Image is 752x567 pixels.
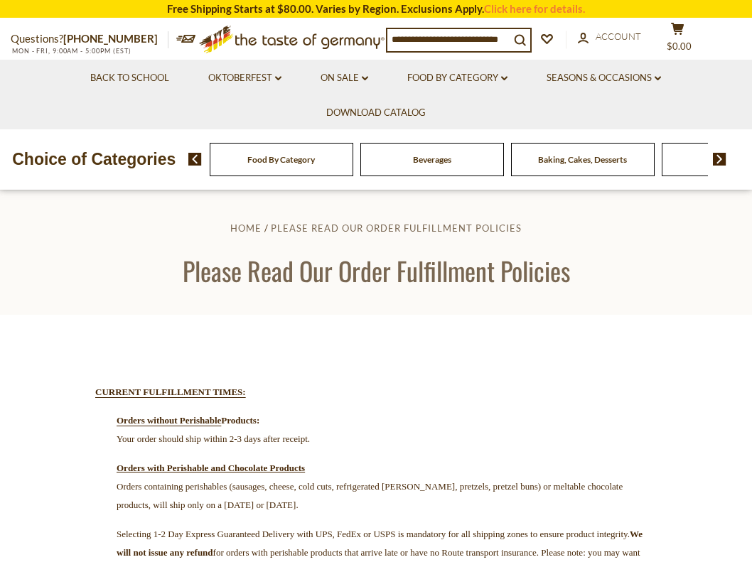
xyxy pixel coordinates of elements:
a: Food By Category [247,154,315,165]
strong: Products: [221,415,259,426]
a: On Sale [321,70,368,86]
a: Account [578,29,641,45]
span: Orders containing perishables (sausages, cheese, cold cuts, refrigerated [PERSON_NAME], pretzels,... [117,481,623,510]
span: MON - FRI, 9:00AM - 5:00PM (EST) [11,47,131,55]
a: Beverages [413,154,451,165]
a: Back to School [90,70,169,86]
span: Orders with Perishable and Chocolate Products [117,463,305,473]
span: $0.00 [667,40,692,52]
strong: Orders without Perishable [117,415,221,426]
span: Account [596,31,641,42]
a: Seasons & Occasions [547,70,661,86]
a: Food By Category [407,70,507,86]
a: Oktoberfest [208,70,281,86]
a: Home [230,222,262,234]
span: Your order should ship within 2-3 days after receipt. [117,433,310,444]
p: Questions? [11,30,168,48]
button: $0.00 [656,22,699,58]
a: Baking, Cakes, Desserts [538,154,627,165]
img: next arrow [713,153,726,166]
a: Please Read Our Order Fulfillment Policies [271,222,522,234]
a: Download Catalog [326,105,426,121]
a: [PHONE_NUMBER] [63,32,158,45]
a: Click here for details. [484,2,585,15]
h1: Please Read Our Order Fulfillment Policies [44,254,708,286]
strong: CURRENT FULFILLMENT TIMES: [95,387,246,397]
img: previous arrow [188,153,202,166]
